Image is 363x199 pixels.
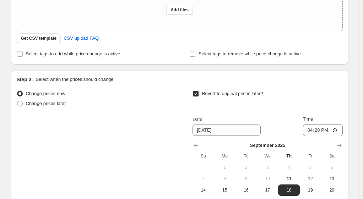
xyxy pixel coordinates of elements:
span: 18 [281,187,297,193]
span: 7 [195,176,211,182]
span: Change prices later [26,101,66,106]
span: 12 [303,176,318,182]
span: 6 [324,165,340,170]
button: Sunday September 7 2025 [193,173,214,184]
button: Monday September 1 2025 [214,162,235,173]
span: 5 [303,165,318,170]
th: Friday [300,150,321,162]
button: Thursday September 4 2025 [278,162,299,173]
h2: Step 3. [17,76,33,83]
span: 14 [195,187,211,193]
span: 8 [217,176,233,182]
button: Add files [166,5,193,15]
span: 19 [303,187,318,193]
span: Tu [238,153,254,159]
button: Wednesday September 3 2025 [257,162,278,173]
button: Thursday September 18 2025 [278,184,299,196]
span: Mo [217,153,233,159]
span: 3 [260,165,275,170]
span: 9 [238,176,254,182]
span: Add files [170,7,189,13]
span: Date [193,117,202,122]
span: 20 [324,187,340,193]
span: 15 [217,187,233,193]
button: Get CSV template [17,33,61,43]
button: Tuesday September 2 2025 [235,162,257,173]
span: Sa [324,153,340,159]
span: 4 [281,165,297,170]
span: 2 [238,165,254,170]
button: Monday September 8 2025 [214,173,235,184]
button: Saturday September 6 2025 [321,162,342,173]
button: Saturday September 13 2025 [321,173,342,184]
span: Revert to original prices later? [202,91,263,96]
button: Show previous month, August 2025 [191,140,201,150]
span: 11 [281,176,297,182]
span: 1 [217,165,233,170]
button: Show next month, October 2025 [334,140,344,150]
span: 13 [324,176,340,182]
span: Change prices now [26,91,65,96]
button: Friday September 5 2025 [300,162,321,173]
button: Friday September 12 2025 [300,173,321,184]
button: Saturday September 20 2025 [321,184,342,196]
span: We [260,153,275,159]
button: Tuesday September 16 2025 [235,184,257,196]
th: Sunday [193,150,214,162]
button: Today Thursday September 11 2025 [278,173,299,184]
button: Friday September 19 2025 [300,184,321,196]
span: Time [303,116,313,122]
span: Select tags to remove while price change is active [199,51,301,56]
a: CSV upload FAQ [59,33,103,44]
button: Wednesday September 10 2025 [257,173,278,184]
span: 10 [260,176,275,182]
span: 16 [238,187,254,193]
button: Tuesday September 9 2025 [235,173,257,184]
span: Get CSV template [21,35,57,41]
th: Saturday [321,150,342,162]
span: Su [195,153,211,159]
th: Thursday [278,150,299,162]
span: Th [281,153,297,159]
span: 17 [260,187,275,193]
span: Select tags to add while price change is active [26,51,120,56]
button: Sunday September 14 2025 [193,184,214,196]
input: 12:00 [303,124,343,136]
input: 9/11/2025 [193,125,261,136]
span: Fr [303,153,318,159]
button: Monday September 15 2025 [214,184,235,196]
th: Wednesday [257,150,278,162]
button: Wednesday September 17 2025 [257,184,278,196]
th: Tuesday [235,150,257,162]
th: Monday [214,150,235,162]
span: CSV upload FAQ [64,35,99,42]
p: Select when the prices should change [36,76,113,83]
